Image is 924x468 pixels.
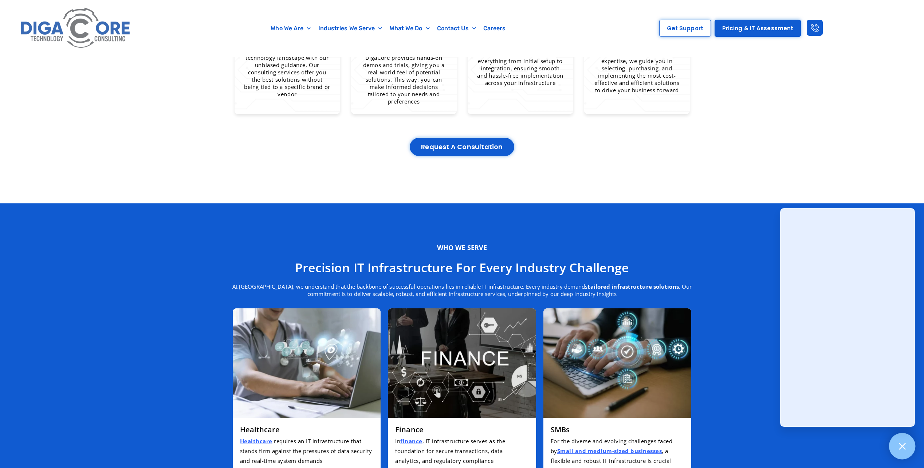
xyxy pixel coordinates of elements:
[240,437,272,445] u: Healthcare
[229,260,695,276] h3: Precision IT infrastructure for every industry challenge
[229,243,695,252] p: Who we serve
[178,20,598,37] nav: Menu
[667,26,703,31] span: Get Support
[715,20,801,37] a: Pricing & IT Assessment
[386,20,433,37] a: What We Do
[543,308,692,418] img: managed it services for SMBs
[240,437,274,445] a: Healthcare
[315,20,386,37] a: Industries We Serve
[551,425,684,434] h3: SMBs
[267,20,314,37] a: Who We Are
[477,35,564,86] p: Efficiently bringing technology to life in your organization. Our deployment services cover every...
[240,425,374,434] h3: Healthcare
[551,436,684,466] p: For the diverse and evolving challenges faced by , a flexible and robust IT infrastructure is cru...
[659,20,711,37] a: Get Support
[587,283,679,290] strong: tailored infrastructure solutions
[780,208,915,427] iframe: Chatgenie Messenger
[395,425,529,434] h3: Finance
[410,138,514,156] a: Request a Consultation
[360,47,448,105] p: Experience before you commit. DigaCore provides hands-on demos and trials, giving you a real-worl...
[244,47,331,98] p: Navigate the expansive technology landscape with our unbiased guidance. Our consulting services o...
[395,436,529,466] p: In , IT infrastructure serves as the foundation for secure transactions, data analytics, and regu...
[17,4,134,53] img: Digacore logo 1
[229,283,695,297] p: At [GEOGRAPHIC_DATA], we understand that the backbone of successful operations lies in reliable I...
[593,35,681,94] p: Strategic sourcing for your technological needs. Leveraging our industry relationships and expert...
[480,20,510,37] a: Careers
[388,308,536,418] img: managed it services for small business, managed it services for Finance
[240,436,374,466] p: requires an IT infrastructure that stands firm against the pressures of data security and real-ti...
[433,20,480,37] a: Contact Us
[400,437,422,445] a: finance
[557,447,662,455] a: Small and medium-sized businesses
[722,26,793,31] span: Pricing & IT Assessment
[233,308,381,418] img: managed it services for Healthcare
